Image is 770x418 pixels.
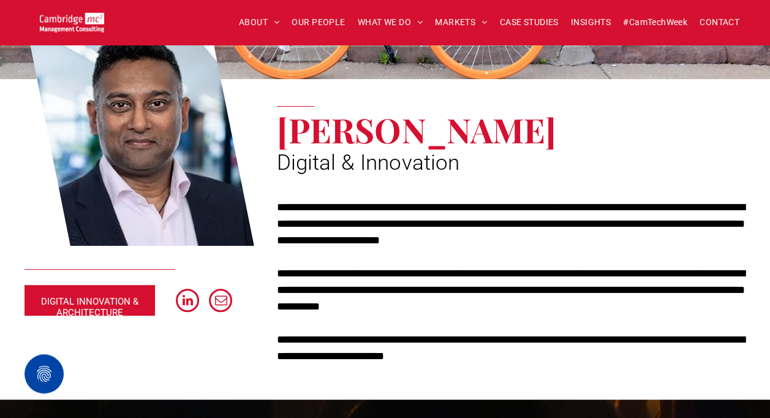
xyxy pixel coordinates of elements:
a: linkedin [176,289,199,315]
a: CONTACT [693,13,745,32]
a: #CamTechWeek [617,13,693,32]
img: Cambridge MC Logo [40,12,104,32]
a: DIGITAL INNOVATION & ARCHITECTURE [25,285,155,316]
a: INSIGHTS [565,13,617,32]
a: OUR PEOPLE [285,13,351,32]
span: [PERSON_NAME] [277,107,556,152]
a: WHAT WE DO [352,13,429,32]
a: MARKETS [429,13,493,32]
span: DIGITAL INNOVATION & ARCHITECTURE [27,286,153,328]
a: email [209,289,232,315]
span: Digital & Innovation [277,150,459,175]
a: CASE STUDIES [494,13,565,32]
a: ABOUT [233,13,286,32]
